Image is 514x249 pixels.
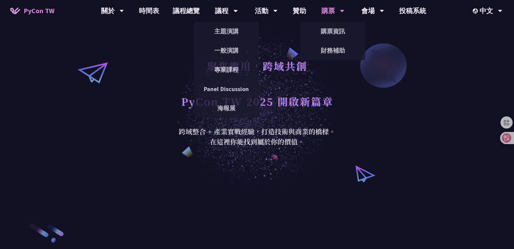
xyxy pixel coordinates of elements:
div: 跨域整合 + 產業實戰經驗，打造技術與商業的橋樑。 在這裡你能找到屬於你的價值。 [174,127,340,147]
a: 購票資訊 [300,23,365,39]
a: PyCon TW [3,2,61,19]
a: 主題演講 [194,23,259,39]
h1: PyCon TW 2025 開啟新篇章 [181,91,333,111]
a: 財務補助 [300,43,365,58]
a: Panel Discussion [194,81,259,97]
a: 專業課程 [194,62,259,78]
a: 海報展 [194,100,259,116]
a: 一般演講 [194,43,259,58]
span: PyCon TW [24,6,54,16]
img: Locale Icon [473,8,480,13]
img: Home icon of PyCon TW 2025 [10,7,20,14]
